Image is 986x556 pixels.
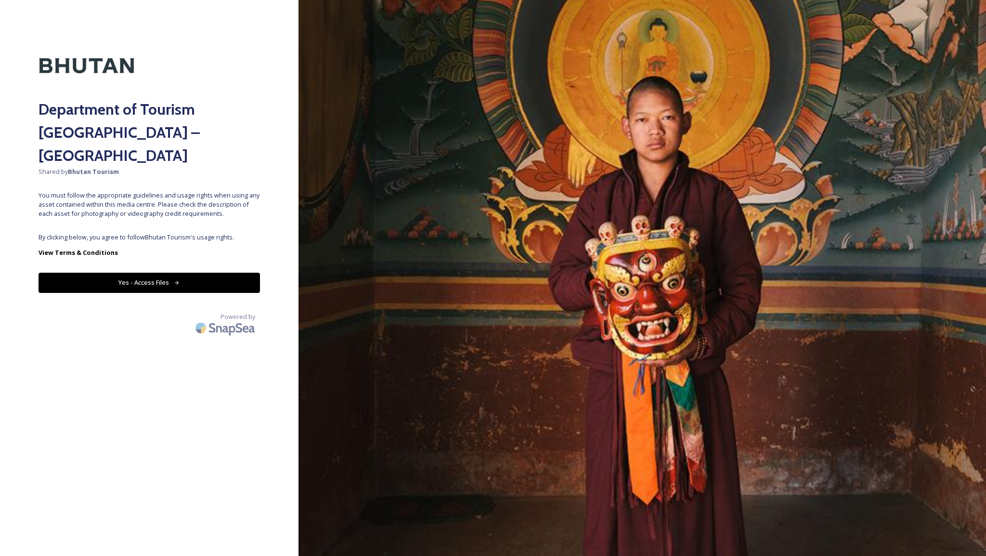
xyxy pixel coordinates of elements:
span: Powered by [221,312,255,321]
h2: Department of Tourism [GEOGRAPHIC_DATA] – [GEOGRAPHIC_DATA] [39,98,260,167]
span: You must follow the appropriate guidelines and usage rights when using any asset contained within... [39,191,260,219]
a: View Terms & Conditions [39,247,260,258]
strong: Bhutan Tourism [68,167,119,176]
span: Shared by [39,167,260,176]
button: Yes - Access Files [39,273,260,292]
span: By clicking below, you agree to follow Bhutan Tourism 's usage rights. [39,233,260,242]
strong: View Terms & Conditions [39,248,118,257]
img: SnapSea Logo [193,317,260,339]
img: Kingdom-of-Bhutan-Logo.png [39,39,135,93]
